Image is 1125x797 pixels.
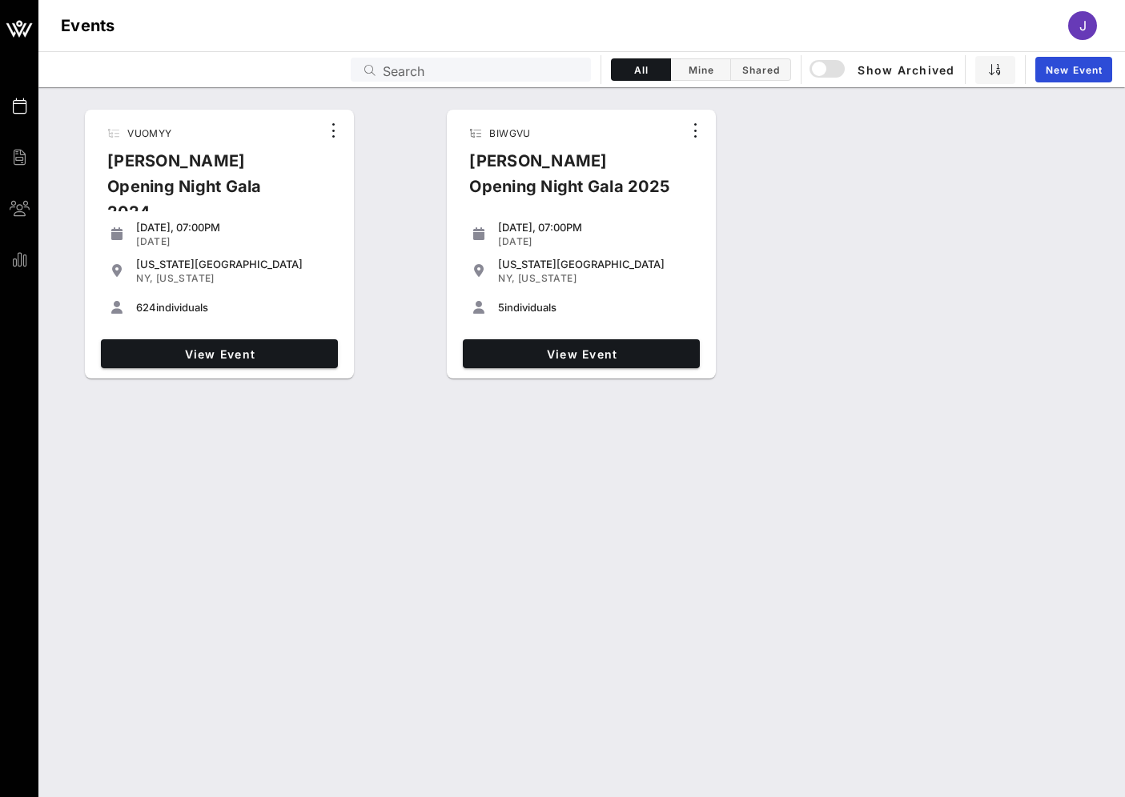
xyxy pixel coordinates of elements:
span: 5 [498,301,504,314]
span: View Event [469,347,693,361]
button: Shared [731,58,791,81]
div: [PERSON_NAME] Opening Night Gala 2024 [94,148,320,238]
span: NY, [136,272,153,284]
span: J [1079,18,1087,34]
div: [DATE] [498,235,693,248]
div: [PERSON_NAME] Opening Night Gala 2025 [456,148,682,212]
span: BIWGVU [489,127,530,139]
span: [US_STATE] [156,272,215,284]
div: J [1068,11,1097,40]
a: New Event [1035,57,1112,82]
span: Mine [681,64,721,76]
div: [US_STATE][GEOGRAPHIC_DATA] [498,258,693,270]
a: View Event [101,339,338,368]
span: NY, [498,272,515,284]
div: [DATE], 07:00PM [498,221,693,234]
span: All [621,64,661,76]
button: Show Archived [811,55,955,84]
div: [DATE], 07:00PM [136,221,331,234]
span: Shared [741,64,781,76]
span: 624 [136,301,156,314]
h1: Events [61,13,115,38]
div: [DATE] [136,235,331,248]
div: individuals [136,301,331,314]
a: View Event [463,339,700,368]
button: All [611,58,671,81]
span: [US_STATE] [518,272,577,284]
div: [US_STATE][GEOGRAPHIC_DATA] [136,258,331,270]
span: View Event [107,347,331,361]
span: Show Archived [812,60,954,79]
button: Mine [671,58,731,81]
span: New Event [1045,64,1103,76]
span: VUOMYY [127,127,171,139]
div: individuals [498,301,693,314]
